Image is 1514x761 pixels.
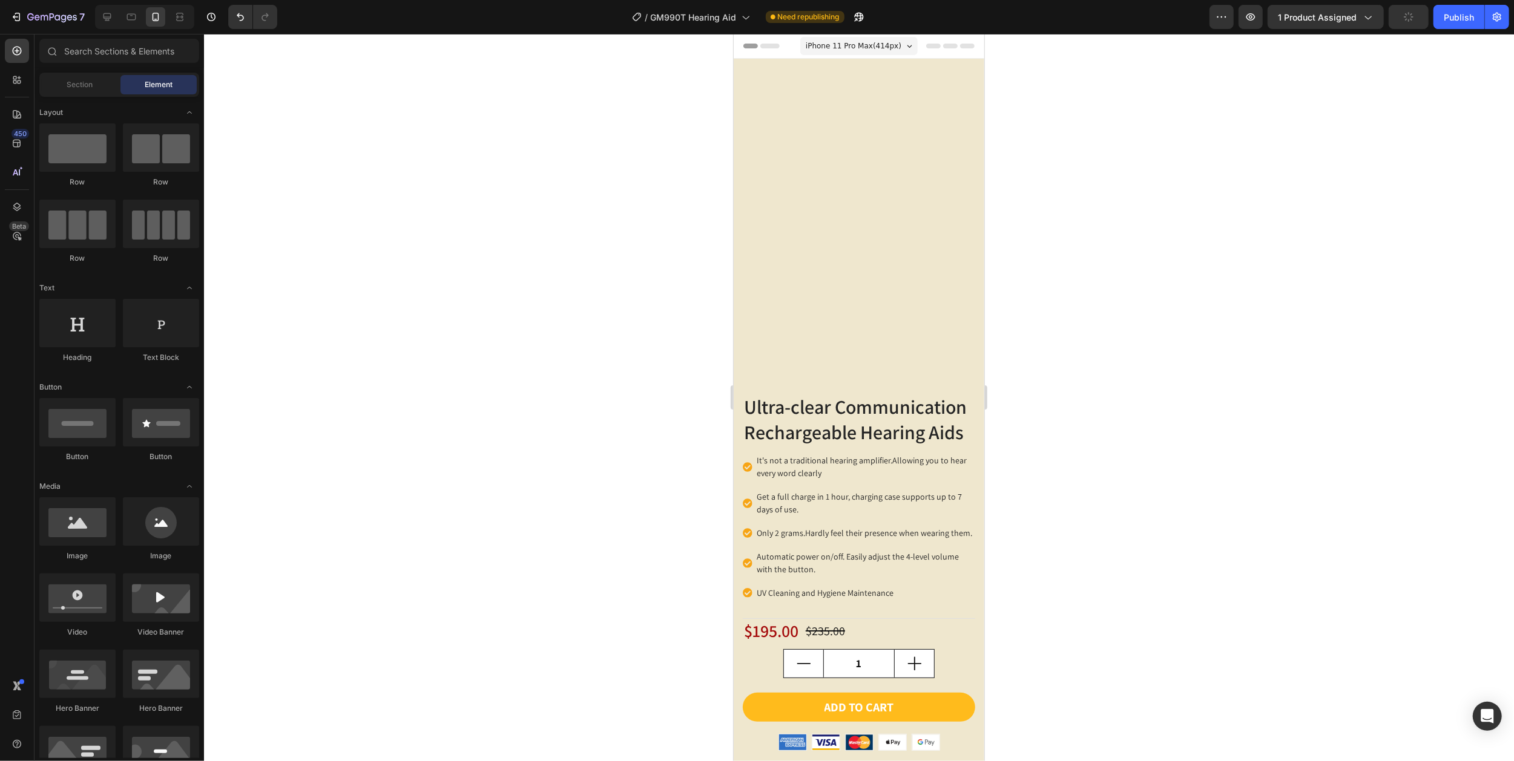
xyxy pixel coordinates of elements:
[39,253,116,264] div: Row
[123,253,199,264] div: Row
[39,107,63,118] span: Layout
[39,352,116,363] div: Heading
[39,39,199,63] input: Search Sections & Elements
[9,221,29,231] div: Beta
[39,703,116,714] div: Hero Banner
[123,550,199,561] div: Image
[123,177,199,188] div: Row
[39,451,116,462] div: Button
[228,5,277,29] div: Undo/Redo
[1433,5,1484,29] button: Publish
[39,481,61,492] span: Media
[1444,11,1474,24] div: Publish
[778,11,840,22] span: Need republishing
[39,550,116,561] div: Image
[39,382,62,393] span: Button
[39,283,54,293] span: Text
[651,11,737,24] span: GM990T Hearing Aid
[79,10,85,24] p: 7
[180,278,199,298] span: Toggle open
[1473,702,1502,731] div: Open Intercom Messenger
[180,103,199,122] span: Toggle open
[12,129,29,139] div: 450
[5,5,90,29] button: 7
[145,79,173,90] span: Element
[123,451,199,462] div: Button
[67,79,93,90] span: Section
[1268,5,1384,29] button: 1 product assigned
[645,11,648,24] span: /
[39,177,116,188] div: Row
[123,352,199,363] div: Text Block
[734,34,984,761] iframe: Design area
[180,377,199,397] span: Toggle open
[1278,11,1357,24] span: 1 product assigned
[39,627,116,638] div: Video
[123,627,199,638] div: Video Banner
[123,703,199,714] div: Hero Banner
[180,477,199,496] span: Toggle open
